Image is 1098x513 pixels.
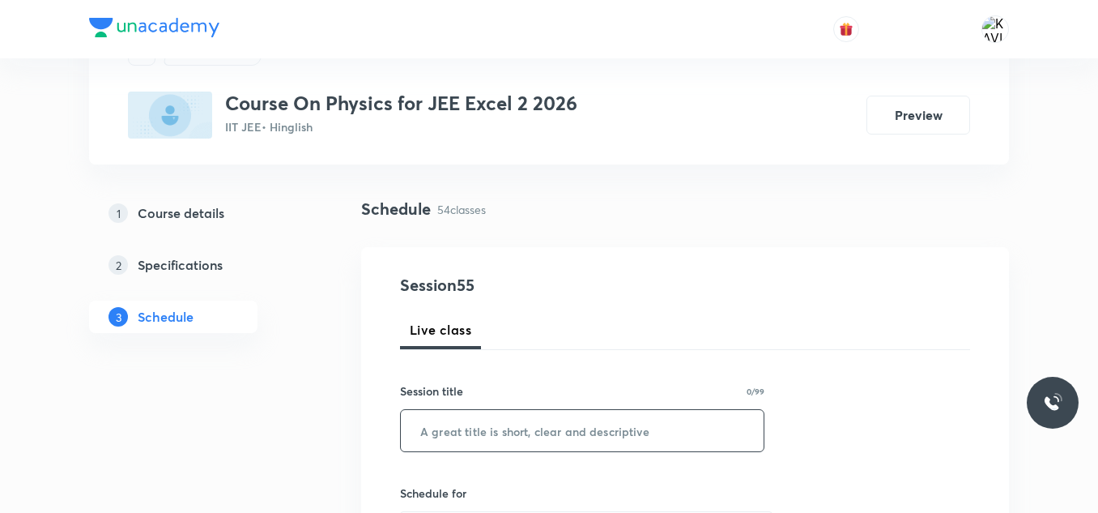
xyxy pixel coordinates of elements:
img: KAVITA YADAV [981,15,1009,43]
img: FD764A25-55B6-4DEF-A800-CEE5EA5390CD_plus.png [128,92,212,139]
p: 54 classes [437,201,486,218]
h6: Session title [400,383,463,400]
img: ttu [1043,393,1062,413]
input: A great title is short, clear and descriptive [401,410,764,451]
p: 2 [109,255,128,275]
p: 0/99 [747,387,764,395]
button: avatar [833,16,859,42]
img: avatar [839,22,853,36]
p: 1 [109,203,128,223]
a: Company Logo [89,18,219,41]
h3: Course On Physics for JEE Excel 2 2026 [225,92,577,115]
button: Preview [866,96,970,135]
h4: Schedule [361,197,431,221]
h5: Schedule [138,307,194,327]
a: 2Specifications [89,249,309,281]
p: 3 [109,307,128,327]
h6: Schedule for [400,485,764,502]
img: Company Logo [89,18,219,37]
h5: Course details [138,203,224,223]
p: IIT JEE • Hinglish [225,118,577,135]
span: Live class [410,320,471,340]
a: 1Course details [89,197,309,229]
h4: Session 55 [400,273,696,297]
h5: Specifications [138,255,223,275]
